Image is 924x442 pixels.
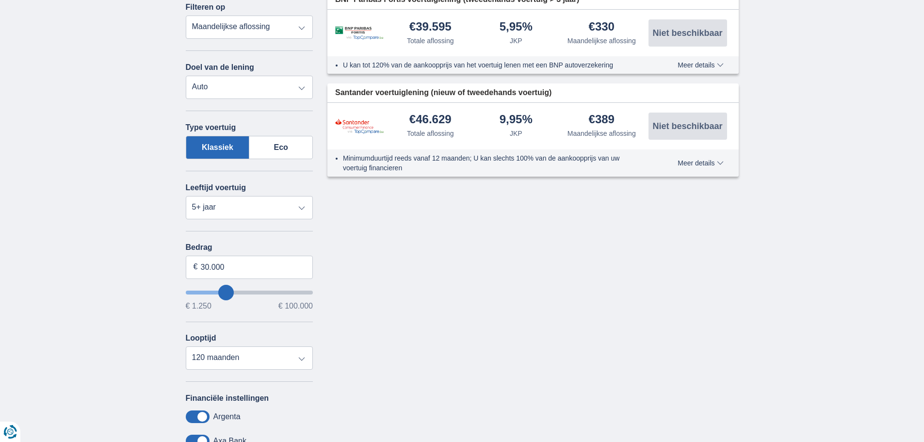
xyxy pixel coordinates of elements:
label: Klassiek [186,136,250,159]
div: JKP [510,36,522,46]
label: Filteren op [186,3,226,12]
button: Meer details [670,61,730,69]
div: Totale aflossing [407,36,454,46]
label: Bedrag [186,243,313,252]
span: Meer details [678,160,723,166]
label: Argenta [213,412,241,421]
span: € 1.250 [186,302,211,310]
div: €389 [589,114,615,127]
button: Niet beschikbaar [648,113,727,140]
span: Niet beschikbaar [652,29,722,37]
span: € 100.000 [278,302,313,310]
span: € [194,262,198,273]
label: Doel van de lening [186,63,254,72]
label: Leeftijd voertuig [186,183,246,192]
div: JKP [510,129,522,138]
label: Eco [249,136,313,159]
div: €46.629 [409,114,452,127]
div: Maandelijkse aflossing [567,129,636,138]
span: Meer details [678,62,723,68]
img: product.pl.alt Santander [335,118,384,133]
span: Santander voertuiglening (nieuw of tweedehands voertuig) [335,87,551,98]
div: Maandelijkse aflossing [567,36,636,46]
label: Looptijd [186,334,216,343]
input: wantToBorrow [186,291,313,295]
li: Minimumduurtijd reeds vanaf 12 maanden; U kan slechts 100% van de aankoopprijs van uw voertuig fi... [343,153,642,173]
div: Totale aflossing [407,129,454,138]
div: 5,95% [500,21,533,34]
label: Financiële instellingen [186,394,269,403]
div: €330 [589,21,615,34]
li: U kan tot 120% van de aankoopprijs van het voertuig lenen met een BNP autoverzekering [343,60,642,70]
button: Meer details [670,159,730,167]
button: Niet beschikbaar [648,19,727,47]
span: Niet beschikbaar [652,122,722,131]
label: Type voertuig [186,123,236,132]
div: 9,95% [500,114,533,127]
img: product.pl.alt BNP Paribas Fortis [335,26,384,40]
div: €39.595 [409,21,452,34]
